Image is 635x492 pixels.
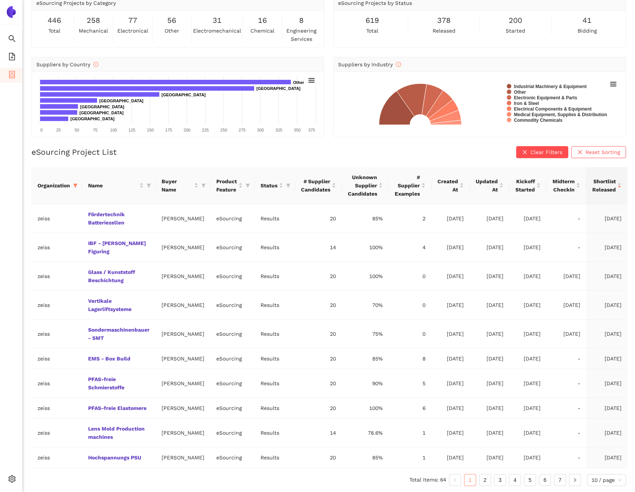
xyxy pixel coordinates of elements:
[431,447,470,468] td: [DATE]
[285,180,292,191] span: filter
[93,62,99,67] span: info-circle
[569,474,581,486] li: Next Page
[571,146,626,158] button: closeReset Sorting
[284,27,320,43] span: engineering services
[299,15,304,26] span: 8
[509,369,547,398] td: [DATE]
[547,320,586,348] td: [DATE]
[342,348,389,369] td: 85%
[389,419,431,447] td: 1
[470,291,509,320] td: [DATE]
[210,348,255,369] td: eSourcing
[514,90,526,95] text: Other
[586,447,628,468] td: [DATE]
[586,348,628,369] td: [DATE]
[554,474,566,486] li: 7
[509,204,547,233] td: [DATE]
[547,233,586,262] td: -
[342,398,389,419] td: 100%
[586,204,628,233] td: [DATE]
[167,15,176,26] span: 56
[366,27,378,35] span: total
[348,173,377,198] span: Unknown Supplier Candidates
[514,112,607,117] text: Medical Equipment, Supplies & Distribution
[156,398,210,419] td: [PERSON_NAME]
[586,148,620,156] span: Reset Sorting
[342,204,389,233] td: 85%
[592,474,622,486] span: 10 / page
[389,291,431,320] td: 0
[464,474,476,486] li: 1
[449,474,461,486] li: Previous Page
[389,447,431,468] td: 1
[31,320,82,348] td: zeiss
[479,474,491,486] a: 2
[365,15,379,26] span: 619
[553,177,575,194] span: Midterm Checkin
[244,176,252,195] span: filter
[31,398,82,419] td: zeiss
[156,233,210,262] td: [PERSON_NAME]
[256,86,301,91] text: [GEOGRAPHIC_DATA]
[431,320,470,348] td: [DATE]
[586,419,628,447] td: [DATE]
[583,15,592,26] span: 41
[31,369,82,398] td: zeiss
[509,474,521,486] a: 4
[37,181,70,190] span: Organization
[509,167,547,204] th: this column's title is Kickoff Started,this column is sortable
[210,204,255,233] td: eSourcing
[389,262,431,291] td: 0
[586,291,628,320] td: [DATE]
[437,15,451,26] span: 378
[255,262,295,291] td: Results
[389,369,431,398] td: 5
[73,183,78,188] span: filter
[470,167,509,204] th: this column's title is Updated At,this column is sortable
[80,105,124,109] text: [GEOGRAPHIC_DATA]
[554,474,566,486] a: 7
[162,93,206,97] text: [GEOGRAPHIC_DATA]
[31,447,82,468] td: zeiss
[470,204,509,233] td: [DATE]
[522,150,527,156] span: close
[295,320,342,348] td: 20
[389,233,431,262] td: 4
[75,128,79,132] text: 50
[494,474,506,486] a: 3
[156,369,210,398] td: [PERSON_NAME]
[514,101,539,106] text: Iron & Steel
[342,447,389,468] td: 85%
[246,183,250,188] span: filter
[431,291,470,320] td: [DATE]
[338,61,401,67] span: Suppliers by Industry
[87,15,100,26] span: 258
[162,177,193,194] span: Buyer Name
[31,262,82,291] td: zeiss
[255,233,295,262] td: Results
[255,291,295,320] td: Results
[431,419,470,447] td: [DATE]
[509,320,547,348] td: [DATE]
[470,447,509,468] td: [DATE]
[31,348,82,369] td: zeiss
[31,147,117,157] h2: eSourcing Project List
[145,180,153,191] span: filter
[449,474,461,486] button: left
[295,369,342,398] td: 20
[286,183,291,188] span: filter
[117,27,148,35] span: electronical
[165,27,179,35] span: other
[147,183,151,188] span: filter
[587,474,626,486] div: Page Size
[530,148,562,156] span: Clear Filters
[547,204,586,233] td: -
[547,398,586,419] td: -
[586,233,628,262] td: [DATE]
[479,474,491,486] li: 2
[547,291,586,320] td: [DATE]
[239,128,246,132] text: 275
[509,398,547,419] td: [DATE]
[295,447,342,468] td: 20
[40,128,42,132] text: 0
